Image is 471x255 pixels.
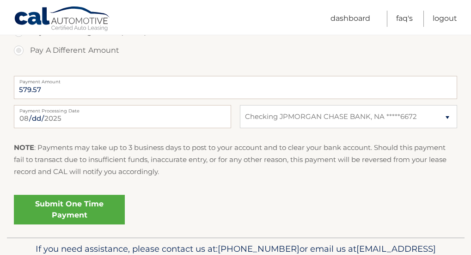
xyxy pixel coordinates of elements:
[14,76,457,99] input: Payment Amount
[14,76,457,83] label: Payment Amount
[14,6,111,33] a: Cal Automotive
[218,243,300,254] span: [PHONE_NUMBER]
[14,142,457,178] p: : Payments may take up to 3 business days to post to your account and to clear your bank account....
[14,41,457,60] label: Pay A Different Amount
[14,143,34,152] strong: NOTE
[433,11,457,27] a: Logout
[14,105,231,112] label: Payment Processing Date
[14,105,231,128] input: Payment Date
[14,195,125,224] a: Submit One Time Payment
[330,11,370,27] a: Dashboard
[396,11,413,27] a: FAQ's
